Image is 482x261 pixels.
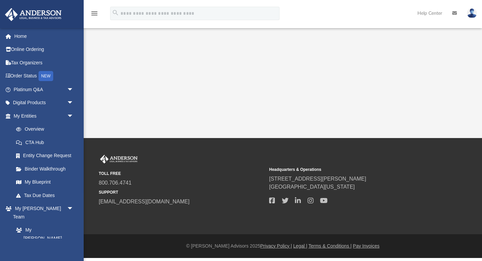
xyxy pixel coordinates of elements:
span: arrow_drop_down [67,83,80,96]
a: Binder Walkthrough [9,162,84,176]
i: menu [90,9,98,17]
span: arrow_drop_down [67,96,80,110]
a: Online Ordering [5,43,84,56]
a: Tax Due Dates [9,189,84,202]
a: Pay Invoices [353,243,379,249]
span: arrow_drop_down [67,202,80,216]
span: arrow_drop_down [67,109,80,123]
img: Anderson Advisors Platinum Portal [3,8,64,21]
a: My Entitiesarrow_drop_down [5,109,84,123]
i: search [112,9,119,16]
img: User Pic [467,8,477,18]
a: [EMAIL_ADDRESS][DOMAIN_NAME] [99,199,189,204]
a: Tax Organizers [5,56,84,69]
img: Anderson Advisors Platinum Portal [99,155,139,164]
a: My [PERSON_NAME] Teamarrow_drop_down [5,202,80,223]
a: Terms & Conditions | [309,243,352,249]
small: TOLL FREE [99,171,264,177]
a: My Blueprint [9,176,80,189]
small: SUPPORT [99,189,264,195]
small: Headquarters & Operations [269,167,435,173]
a: [GEOGRAPHIC_DATA][US_STATE] [269,184,355,190]
a: CTA Hub [9,136,84,149]
a: Order StatusNEW [5,69,84,83]
a: Digital Productsarrow_drop_down [5,96,84,110]
a: Home [5,29,84,43]
a: Privacy Policy | [260,243,292,249]
a: Legal | [293,243,307,249]
a: Platinum Q&Aarrow_drop_down [5,83,84,96]
div: © [PERSON_NAME] Advisors 2025 [84,243,482,250]
a: My [PERSON_NAME] Team [9,223,77,253]
a: [STREET_ADDRESS][PERSON_NAME] [269,176,366,182]
a: menu [90,13,98,17]
div: NEW [38,71,53,81]
a: Overview [9,123,84,136]
a: 800.706.4741 [99,180,132,186]
a: Entity Change Request [9,149,84,162]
